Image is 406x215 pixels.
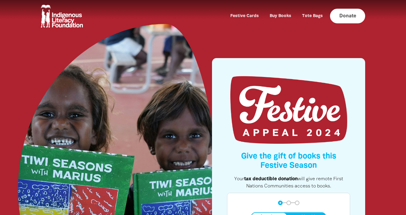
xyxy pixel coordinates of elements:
button: Navigate to step 1 of 3 to enter your donation amount [278,201,283,205]
a: Festive Cards [227,12,262,21]
p: Your will give remote First Nations Communities access to books. [227,175,350,190]
a: Buy Books [266,12,295,21]
button: Navigate to step 2 of 3 to enter your details [286,201,291,205]
a: Tote Bags [298,12,326,21]
a: Donate [330,9,365,23]
span: Give the gift of books this Festive Season [241,153,336,169]
strong: tax deductible donation [244,177,298,181]
button: Navigate to step 3 of 3 to enter your payment details [295,201,299,205]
